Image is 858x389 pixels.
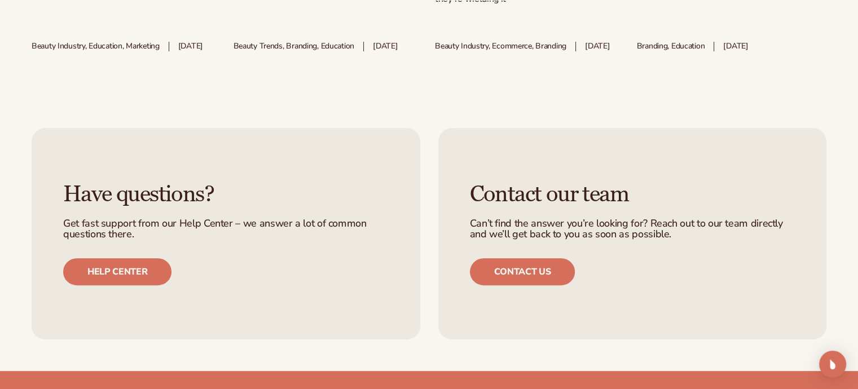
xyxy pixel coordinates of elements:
[470,182,795,207] h3: Contact our team
[470,258,575,285] a: Contact us
[63,218,389,241] p: Get fast support from our Help Center – we answer a lot of common questions there.
[63,182,389,207] h3: Have questions?
[63,258,171,285] a: Help center
[819,351,846,378] div: Open Intercom Messenger
[470,218,795,241] p: Can’t find the answer you’re looking for? Reach out to our team directly and we’ll get back to yo...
